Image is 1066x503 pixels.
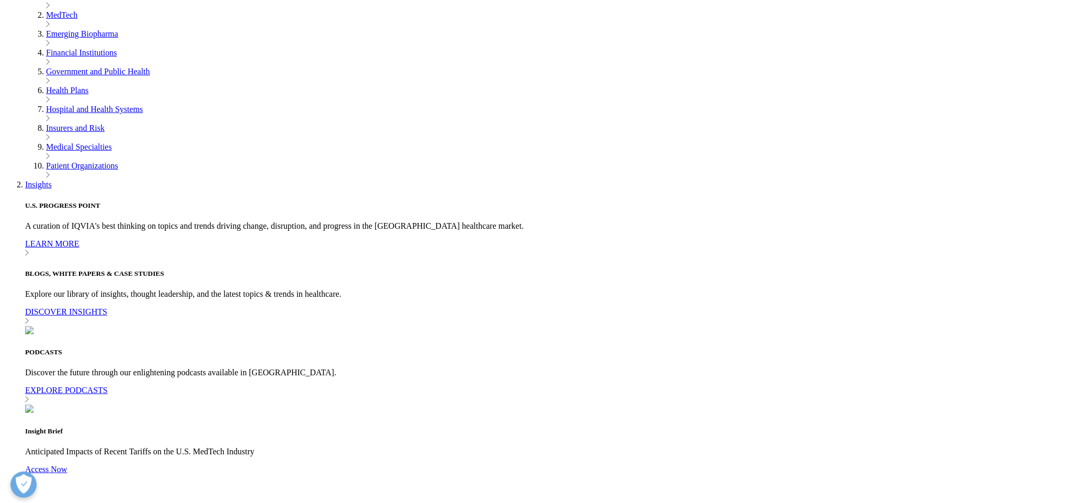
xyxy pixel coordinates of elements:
a: Access Now [25,465,1062,484]
a: DISCOVER INSIGHTS [25,307,1062,326]
a: Insurers and Risk [46,124,105,132]
h5: BLOGS, WHITE PAPERS & CASE STUDIES [25,270,1062,278]
h5: Insight Brief [25,427,1062,435]
a: Insights [25,180,52,189]
img: 2447_woman-watching-business-training-on-laptop-and-learning-from-home.jpg [25,326,33,334]
h5: U.S. PROGRESS POINT [25,202,1062,210]
a: Emerging Biopharma [46,29,118,38]
a: Hospital and Health Systems [46,105,143,114]
a: Patient Organizations [46,161,118,170]
a: MedTech [46,10,77,19]
a: EXPLORE PODCASTS [25,386,1062,405]
h5: PODCASTS [25,348,1062,356]
p: A curation of IQVIA's best thinking on topics and trends driving change, disruption, and progress... [25,221,1062,231]
p: Discover the future through our enlightening podcasts available in [GEOGRAPHIC_DATA]. [25,368,1062,377]
a: Medical Specialties [46,142,112,151]
p: Explore our library of insights, thought leadership, and the latest topics & trends in healthcare. [25,289,1062,299]
button: Open Preferences [10,472,37,498]
a: LEARN MORE [25,239,1062,258]
img: 4064-businessman-touching-screen_1024x683_cust.jpg [25,405,33,413]
a: Health Plans [46,86,88,95]
a: Financial Institutions [46,48,117,57]
p: Anticipated Impacts of Recent Tariffs on the U.S. MedTech Industry [25,447,1062,456]
a: Government and Public Health [46,67,150,76]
